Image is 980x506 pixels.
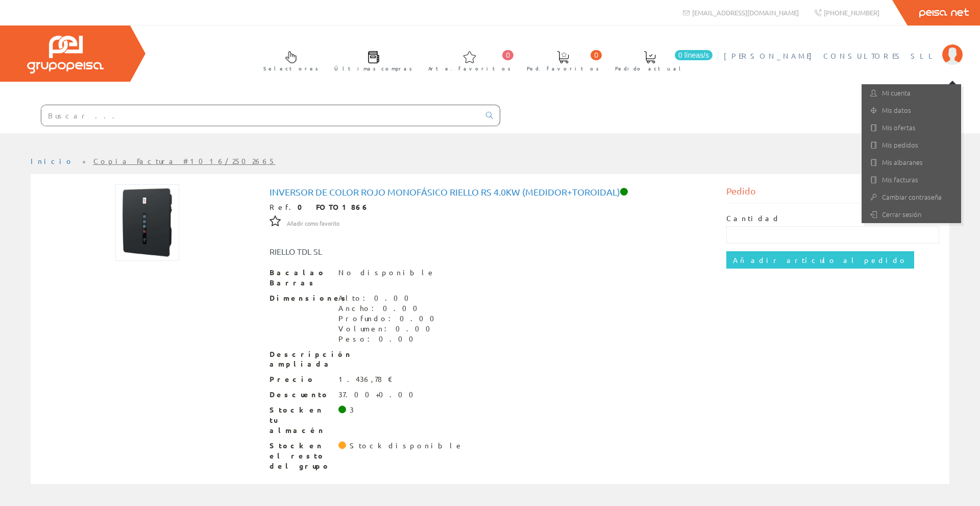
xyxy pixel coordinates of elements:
[862,188,961,206] a: Cambiar contraseña
[882,175,918,184] font: Mis facturas
[269,405,325,435] font: Stock en tu almacén
[692,8,799,17] font: [EMAIL_ADDRESS][DOMAIN_NAME]
[269,293,349,302] font: Dimensiones
[594,51,598,59] font: 0
[324,42,418,78] a: Últimas compras
[428,64,511,72] font: Arte. favoritos
[862,171,961,188] a: Mis facturas
[862,154,961,171] a: Mis albaranes
[726,213,780,223] font: Cantidad
[882,123,916,132] font: Mis ofertas
[338,374,393,383] font: 1.436,78 €
[269,246,322,256] font: RIELLO TDL SL
[263,64,318,72] font: Selectores
[882,157,923,167] font: Mis albaranes
[253,42,324,78] a: Selectores
[334,64,412,72] font: Últimas compras
[338,268,435,277] font: No disponible
[269,202,298,211] font: Ref.
[269,441,331,470] font: Stock en el resto del grupo
[31,156,74,165] a: Inicio
[338,314,440,323] font: Profundo: 0.00
[338,293,415,302] font: Alto: 0.00
[338,390,420,399] font: 37.00+0.00
[27,36,104,74] img: Grupo Peisa
[269,186,620,197] font: Inversor de color rojo monofásico Riello RS 4.0KW (Medidor+Toroidal)
[862,102,961,119] a: Mis datos
[678,51,709,59] font: 0 líneas/s
[882,105,911,115] font: Mis datos
[724,51,937,60] font: [PERSON_NAME] CONSULTORES SLL
[338,303,424,312] font: Ancho: 0.00
[862,119,961,136] a: Mis ofertas
[298,202,369,211] font: 0 FOTO1866
[287,218,339,227] a: Añadir como favorito
[93,156,276,165] a: Copia Factura #1016/2502665
[269,390,330,399] font: Descuento
[882,192,942,202] font: Cambiar contraseña
[115,184,179,261] img: Foto artículo Inversor de rojo monofásico Riello RS 4.0KW (Medidor+Toroidal) (125.2358490566x150)
[527,64,599,72] font: Ped. favoritos
[726,251,914,269] input: Añadir artículo al pedido
[862,136,961,154] a: Mis pedidos
[824,8,879,17] font: [PHONE_NUMBER]
[338,324,436,333] font: Volumen: 0.00
[269,268,326,287] font: Bacalao Barras
[726,185,756,196] font: Pedido
[287,219,339,227] font: Añadir como favorito
[724,42,963,52] a: [PERSON_NAME] CONSULTORES SLL
[338,334,420,343] font: Peso: 0.00
[350,405,354,414] font: 3
[41,105,480,126] input: Buscar ...
[615,64,684,72] font: Pedido actual
[882,209,921,219] font: Cerrar sesión
[862,206,961,223] a: Cerrar sesión
[862,84,961,102] a: Mi cuenta
[269,374,315,383] font: Precio
[350,441,463,450] font: Stock disponible
[506,51,510,59] font: 0
[882,88,911,98] font: Mi cuenta
[882,140,918,150] font: Mis pedidos
[269,349,352,369] font: Descripción ampliada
